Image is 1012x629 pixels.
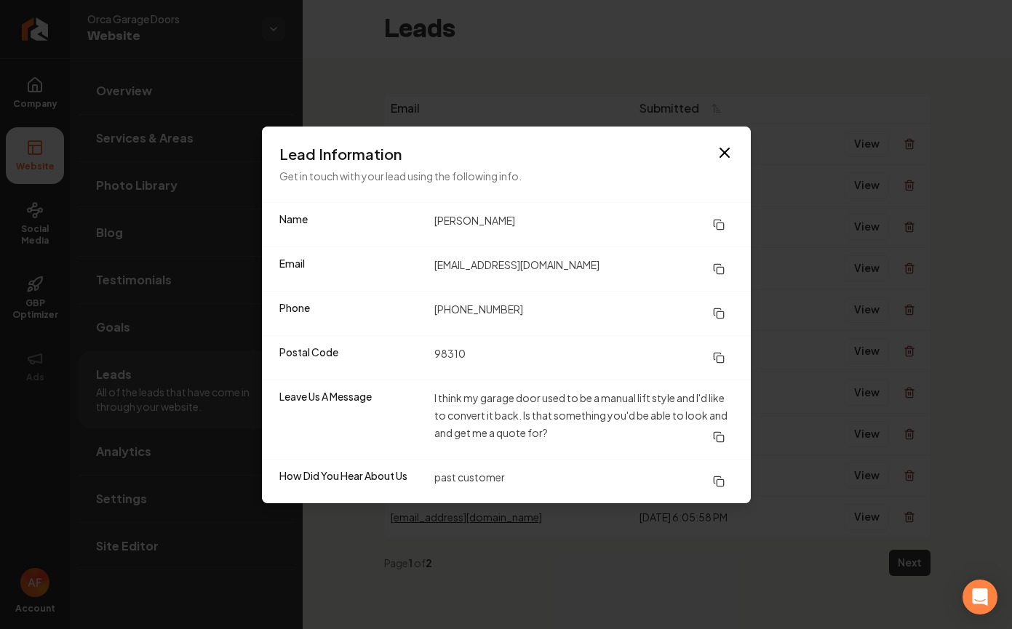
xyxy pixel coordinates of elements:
[279,345,423,371] dt: Postal Code
[434,389,733,450] dd: I think my garage door used to be a manual lift style and I'd like to convert it back. Is that so...
[434,212,733,238] dd: [PERSON_NAME]
[279,212,423,238] dt: Name
[434,345,733,371] dd: 98310
[279,144,733,164] h3: Lead Information
[279,468,423,494] dt: How Did You Hear About Us
[279,256,423,282] dt: Email
[279,167,733,185] p: Get in touch with your lead using the following info.
[434,468,733,494] dd: past customer
[434,256,733,282] dd: [EMAIL_ADDRESS][DOMAIN_NAME]
[434,300,733,326] dd: [PHONE_NUMBER]
[279,389,423,450] dt: Leave Us A Message
[279,300,423,326] dt: Phone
